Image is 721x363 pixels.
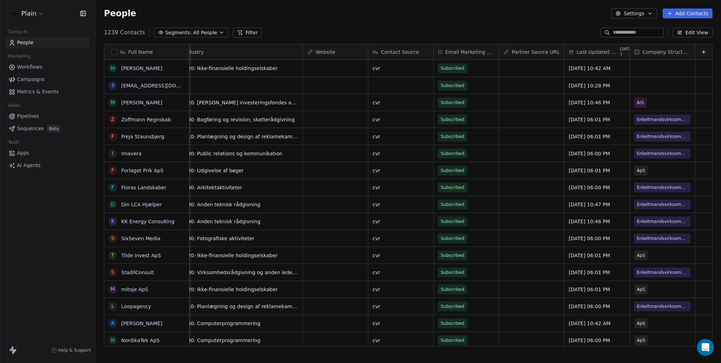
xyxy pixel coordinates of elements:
span: ApS [637,286,645,293]
div: Partner Source URL [499,44,564,59]
span: 702000: Virksomhedsrådgivning og anden ledelsesrådgivning [175,269,298,276]
div: grid [104,60,189,347]
span: Subscribed [441,286,464,293]
span: Tools [5,137,22,148]
span: Website [316,48,335,56]
span: [DATE] 06:00 PM [569,337,625,344]
div: F [111,184,114,191]
span: Last Updated Date [576,48,618,56]
span: cvr [373,65,429,72]
span: [DATE] 10:46 PM [569,99,625,106]
span: Full Name [128,48,153,56]
span: cvr [373,201,429,208]
div: F [111,167,114,174]
a: NordikaTek ApS [121,338,159,343]
span: Subscribed [441,252,464,259]
span: Subscribed [441,235,464,242]
span: [DATE] 06:00 PM [569,235,625,242]
div: Last Updated DateGMT-7 [564,44,629,59]
a: Zoffmann Regnskab [121,117,171,122]
a: Pipelines [6,110,89,122]
div: Company Structure [630,44,695,59]
button: Add Contacts [663,8,713,18]
span: ApS [637,337,645,344]
button: Filter [233,28,262,38]
a: StadilConsult [121,270,154,275]
div: S [111,269,115,276]
span: Workflows [17,63,42,71]
span: Enkeltmandsvirksomhed [637,201,688,208]
div: Full Name [104,44,189,59]
span: ApS [637,167,645,174]
a: Loopagency [121,304,151,309]
span: 642120: Ikke-finansielle holdingselskaber [175,65,298,72]
span: [DATE] 10:42 AM [569,320,625,327]
span: Sequences [17,125,44,132]
span: Segments: [165,29,192,36]
a: Imavera [121,151,142,156]
span: cvr [373,184,429,191]
span: Enkeltmandsvirksomhed [637,184,688,191]
span: 1239 Contacts [104,28,145,37]
div: I [112,150,113,157]
span: Help & Support [58,347,91,353]
span: Subscribed [441,337,464,344]
span: 711290: Anden teknisk rådgivning [175,201,298,208]
span: cvr [373,99,429,106]
a: Floras Landskaber [121,185,166,190]
span: 621000: Computerprogrammering [175,320,298,327]
span: Company Structure [643,48,691,56]
a: [PERSON_NAME] [121,321,162,326]
span: Sales [5,100,23,111]
div: Open Intercom Messenger [697,339,714,356]
span: [DATE] 06:01 PM [569,269,625,276]
span: Email Marketing Consent [445,48,494,56]
a: Apps [6,147,89,159]
button: Settings [611,8,657,18]
span: 731110: Planlægning og design af reklamekampagner [175,133,298,140]
a: AI Agents [6,160,89,171]
span: cvr [373,150,429,157]
a: [PERSON_NAME] [121,65,162,71]
span: Contact Source [381,48,419,56]
span: Subscribed [441,82,464,89]
span: 642120: Ikke-finansielle holdingselskaber [175,286,298,293]
span: Subscribed [441,184,464,191]
span: [DATE] 06:01 PM [569,286,625,293]
div: M [111,99,115,106]
span: 733000: Public relations og kommunikation [175,150,298,157]
span: Enkeltmandsvirksomhed [637,150,688,157]
span: [DATE] 06:00 PM [569,150,625,157]
span: cvr [373,337,429,344]
span: Apps [17,149,29,157]
a: SequencesBeta [6,123,89,134]
span: Subscribed [441,116,464,123]
button: Plain [8,7,45,19]
div: L [111,302,114,310]
span: Pipelines [17,113,39,120]
span: Subscribed [441,133,464,140]
div: Website [303,44,368,59]
span: A/S [637,99,644,106]
span: Subscribed [441,99,464,106]
span: Subscribed [441,269,464,276]
div: m [111,286,115,293]
a: Din LCA Hjælper [121,202,162,207]
span: GMT-7 [620,46,631,58]
span: [DATE] 10:46 PM [569,218,625,225]
span: Enkeltmandsvirksomhed [637,218,688,225]
div: 3 [111,82,115,89]
div: S [111,235,115,242]
span: Subscribed [441,65,464,72]
button: Edit View [673,28,713,38]
a: [EMAIL_ADDRESS][DOMAIN_NAME] [121,83,208,88]
span: cvr [373,320,429,327]
div: N [111,336,115,344]
a: mitoje ApS [121,287,148,292]
span: [DATE] 10:47 PM [569,201,625,208]
span: Subscribed [441,320,464,327]
span: 642120: Ikke-finansielle holdingselskaber [175,252,298,259]
span: Subscribed [441,167,464,174]
a: Campaigns [6,74,89,85]
span: Enkeltmandsvirksomhed [637,133,688,140]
